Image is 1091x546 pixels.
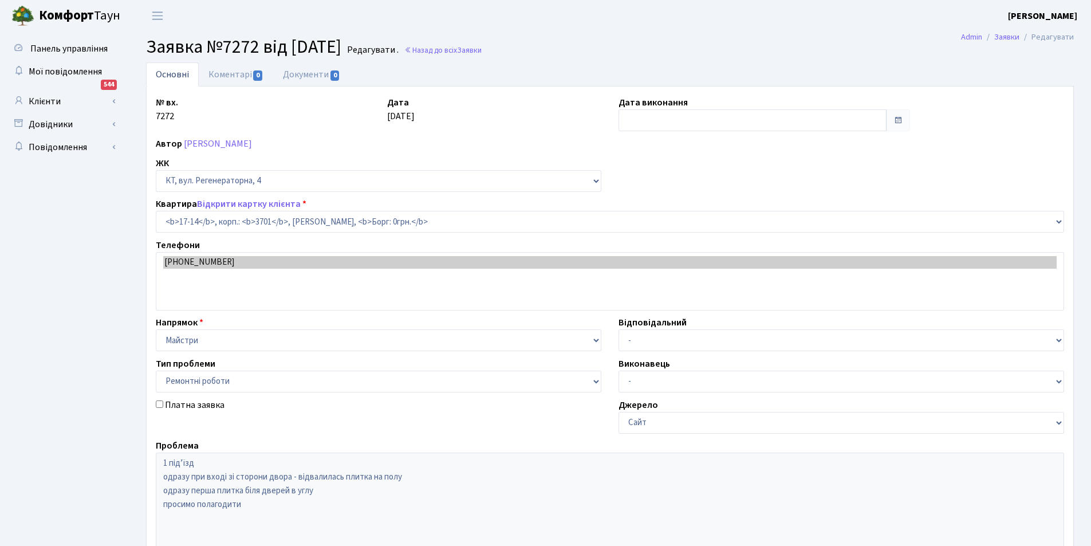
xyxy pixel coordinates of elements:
[457,45,482,56] span: Заявки
[184,138,252,150] a: [PERSON_NAME]
[345,45,399,56] small: Редагувати .
[11,5,34,28] img: logo.png
[6,136,120,159] a: Повідомлення
[156,316,203,329] label: Напрямок
[156,371,601,392] select: )
[30,42,108,55] span: Панель управління
[146,62,199,87] a: Основні
[39,6,120,26] span: Таун
[156,137,182,151] label: Автор
[1008,9,1077,23] a: [PERSON_NAME]
[253,70,262,81] span: 0
[163,256,1057,269] option: [PHONE_NUMBER]
[619,398,658,412] label: Джерело
[379,96,610,131] div: [DATE]
[143,6,172,25] button: Переключити навігацію
[1008,10,1077,22] b: [PERSON_NAME]
[199,62,273,87] a: Коментарі
[165,398,224,412] label: Платна заявка
[101,80,117,90] div: 544
[156,96,178,109] label: № вх.
[619,316,687,329] label: Відповідальний
[197,198,301,210] a: Відкрити картку клієнта
[29,65,102,78] span: Мої повідомлення
[273,62,350,87] a: Документи
[156,238,200,252] label: Телефони
[147,96,379,131] div: 7272
[619,96,688,109] label: Дата виконання
[1019,31,1074,44] li: Редагувати
[156,357,215,371] label: Тип проблеми
[156,439,199,453] label: Проблема
[961,31,982,43] a: Admin
[39,6,94,25] b: Комфорт
[330,70,340,81] span: 0
[619,357,670,371] label: Виконавець
[944,25,1091,49] nav: breadcrumb
[6,60,120,83] a: Мої повідомлення544
[404,45,482,56] a: Назад до всіхЗаявки
[156,197,306,211] label: Квартира
[387,96,409,109] label: Дата
[6,90,120,113] a: Клієнти
[156,211,1064,233] select: )
[146,34,341,60] span: Заявка №7272 від [DATE]
[994,31,1019,43] a: Заявки
[156,156,169,170] label: ЖК
[6,113,120,136] a: Довідники
[6,37,120,60] a: Панель управління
